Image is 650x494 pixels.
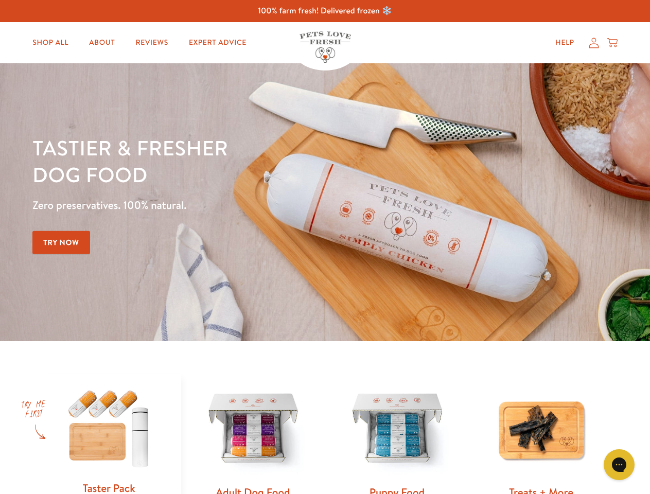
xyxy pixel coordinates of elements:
[599,446,640,484] iframe: Gorgias live chat messenger
[300,31,351,63] img: Pets Love Fresh
[32,231,90,254] a: Try Now
[24,32,77,53] a: Shop All
[32,134,423,188] h1: Tastier & fresher dog food
[32,196,423,215] p: Zero preservatives. 100% natural.
[547,32,583,53] a: Help
[127,32,176,53] a: Reviews
[81,32,123,53] a: About
[181,32,255,53] a: Expert Advice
